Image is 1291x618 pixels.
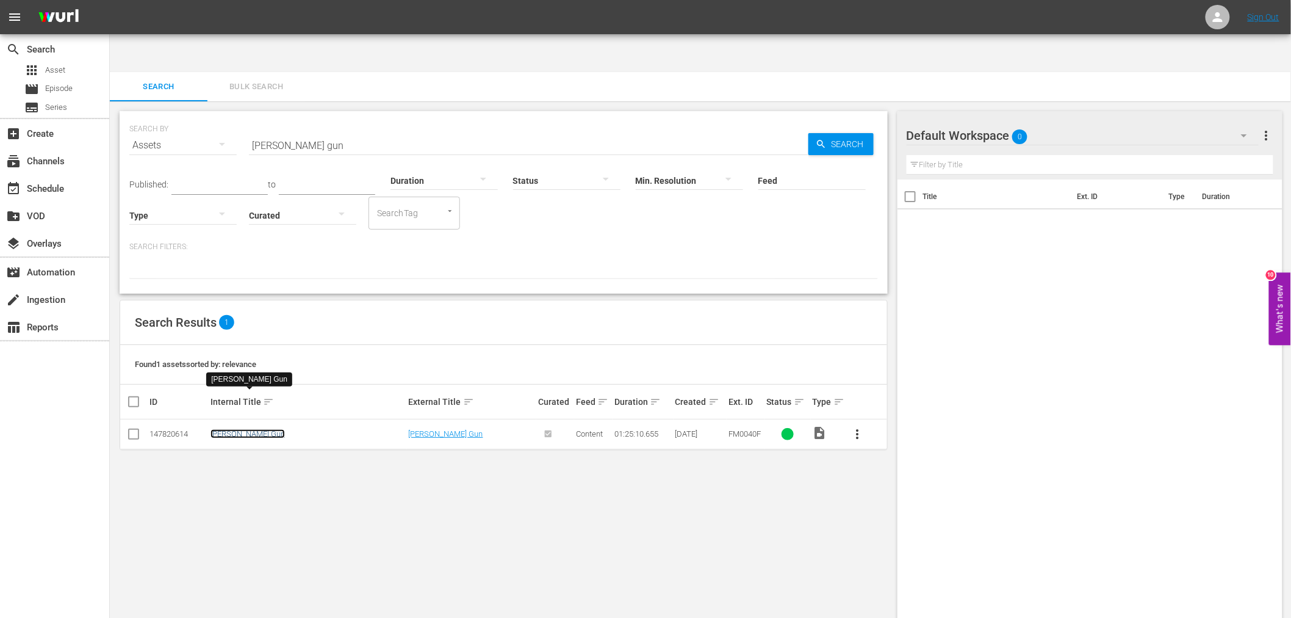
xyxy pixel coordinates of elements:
[833,396,844,407] span: sort
[6,320,21,335] span: Reports
[923,180,1070,214] th: Title
[29,3,88,32] img: ans4CAIJ8jUAAAAAAAAAAAAAAAAAAAAAAAAgQb4GAAAAAAAAAAAAAAAAAAAAAAAAJMjXAAAAAAAAAAAAAAAAAAAAAAAAgAT5G...
[1259,121,1273,150] button: more_vert
[1012,124,1027,150] span: 0
[850,427,865,442] span: more_vert
[576,394,610,409] div: Feed
[24,63,39,78] span: Asset
[6,265,21,280] span: Automation
[129,128,237,162] div: Assets
[794,396,805,407] span: sort
[409,429,483,438] a: [PERSON_NAME] Gun
[409,394,534,409] div: External Title
[129,180,168,189] span: Published:
[614,394,672,409] div: Duration
[614,429,672,438] div: 01:25:10.655
[675,394,725,409] div: Created
[1266,271,1276,280] div: 10
[1269,273,1291,346] button: Open Feedback Widget
[6,181,21,196] span: Schedule
[211,374,287,385] div: [PERSON_NAME] Gun
[210,394,405,409] div: Internal Title
[6,126,21,141] span: Create
[463,396,474,407] span: sort
[1195,180,1268,214] th: Duration
[6,42,21,57] span: Search
[1161,180,1195,214] th: Type
[813,394,840,409] div: Type
[6,236,21,251] span: Overlays
[6,154,21,169] span: Channels
[263,396,274,407] span: sort
[827,133,874,155] span: Search
[1259,128,1273,143] span: more_vert
[129,242,878,252] p: Search Filters:
[219,315,234,330] span: 1
[6,209,21,224] span: VOD
[24,82,39,96] span: Episode
[24,100,39,115] span: Series
[675,429,725,438] div: [DATE]
[7,10,22,24] span: menu
[149,397,207,407] div: ID
[117,80,200,94] span: Search
[1248,12,1279,22] a: Sign Out
[149,429,207,438] div: 147820614
[808,133,874,155] button: Search
[907,118,1259,153] div: Default Workspace
[6,293,21,307] span: Ingestion
[767,394,809,409] div: Status
[538,397,572,407] div: Curated
[135,315,217,330] span: Search Results
[210,429,285,438] a: [PERSON_NAME] Gun
[597,396,608,407] span: sort
[813,426,827,440] span: Video
[1070,180,1161,214] th: Ext. ID
[843,420,872,449] button: more_vert
[576,429,603,438] span: Content
[268,180,276,189] span: to
[45,64,65,76] span: Asset
[444,205,456,217] button: Open
[728,397,763,407] div: Ext. ID
[650,396,661,407] span: sort
[708,396,719,407] span: sort
[728,429,761,438] span: FM0040F
[135,360,256,369] span: Found 1 assets sorted by: relevance
[45,82,73,95] span: Episode
[215,80,298,94] span: Bulk Search
[45,101,67,114] span: Series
